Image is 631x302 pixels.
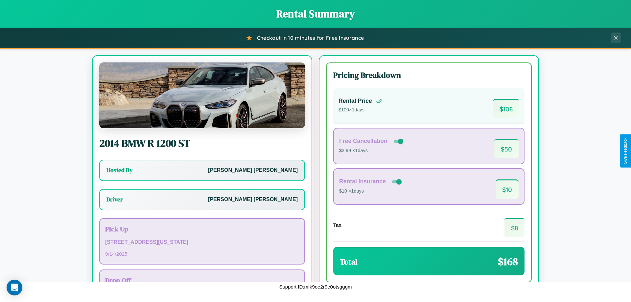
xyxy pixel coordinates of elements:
p: Support ID: mfk9oe2r9e0otsgggm [279,282,352,291]
h2: 2014 BMW R 1200 ST [99,136,305,151]
h4: Free Cancellation [339,138,387,145]
p: $ 100 × 1 days [339,106,383,114]
h3: Pricing Breakdown [333,70,525,81]
h4: Rental Price [339,98,372,105]
h3: Total [340,256,358,267]
div: Open Intercom Messenger [7,280,22,295]
p: [PERSON_NAME] [PERSON_NAME] [208,195,298,204]
span: Checkout in 10 minutes for Free Insurance [257,35,364,41]
span: $ 8 [504,218,525,237]
p: [PERSON_NAME] [PERSON_NAME] [208,166,298,175]
span: $ 108 [493,99,519,118]
h4: Rental Insurance [339,178,386,185]
h3: Drop Off [105,275,299,285]
h1: Rental Summary [7,7,624,21]
p: $10 × 1 days [339,187,403,196]
div: Give Feedback [623,138,628,164]
h3: Pick Up [105,224,299,234]
img: BMW R 1200 ST [99,62,305,128]
span: $ 50 [494,139,519,158]
p: [STREET_ADDRESS][US_STATE] [105,238,299,247]
p: 9 / 14 / 2025 [105,249,299,258]
p: $3.99 × 1 days [339,147,405,155]
h3: Hosted By [106,166,132,174]
h4: Tax [333,222,341,228]
h3: Driver [106,196,123,203]
span: $ 168 [498,254,518,269]
span: $ 10 [496,179,519,199]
